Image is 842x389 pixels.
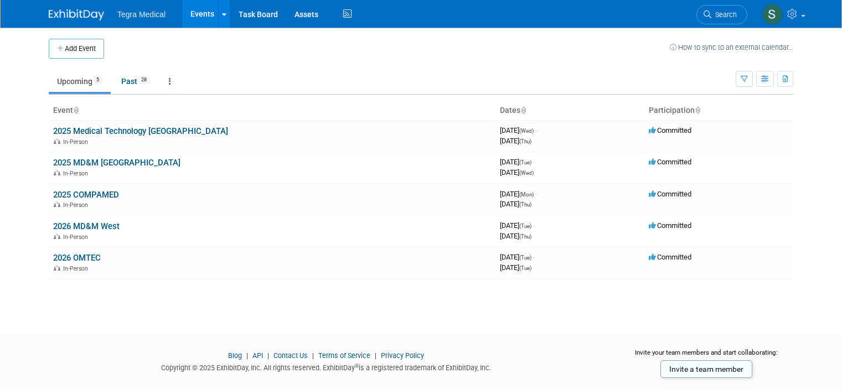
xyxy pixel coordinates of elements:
[696,5,747,24] a: Search
[500,137,531,145] span: [DATE]
[520,106,526,115] a: Sort by Start Date
[138,76,150,84] span: 28
[63,234,91,241] span: In-Person
[711,11,737,19] span: Search
[63,170,91,177] span: In-Person
[519,255,531,261] span: (Tue)
[695,106,700,115] a: Sort by Participation Type
[533,158,535,166] span: -
[500,253,535,261] span: [DATE]
[381,351,424,360] a: Privacy Policy
[670,43,793,51] a: How to sync to an external calendar...
[500,263,531,272] span: [DATE]
[519,138,531,144] span: (Thu)
[355,363,359,369] sup: ®
[649,221,691,230] span: Committed
[500,126,537,134] span: [DATE]
[49,101,495,120] th: Event
[49,360,603,373] div: Copyright © 2025 ExhibitDay, Inc. All rights reserved. ExhibitDay is a registered trademark of Ex...
[519,265,531,271] span: (Tue)
[519,170,534,176] span: (Wed)
[495,101,644,120] th: Dates
[649,158,691,166] span: Committed
[54,138,60,144] img: In-Person Event
[649,190,691,198] span: Committed
[49,39,104,59] button: Add Event
[53,221,120,231] a: 2026 MD&M West
[73,106,79,115] a: Sort by Event Name
[265,351,272,360] span: |
[63,265,91,272] span: In-Person
[53,158,180,168] a: 2025 MD&M [GEOGRAPHIC_DATA]
[519,191,534,198] span: (Mon)
[54,234,60,239] img: In-Person Event
[53,190,119,200] a: 2025 COMPAMED
[644,101,793,120] th: Participation
[309,351,317,360] span: |
[500,158,535,166] span: [DATE]
[244,351,251,360] span: |
[533,253,535,261] span: -
[519,128,534,134] span: (Wed)
[619,348,793,365] div: Invite your team members and start collaborating:
[535,190,537,198] span: -
[63,201,91,209] span: In-Person
[49,71,111,92] a: Upcoming5
[500,221,535,230] span: [DATE]
[500,200,531,208] span: [DATE]
[660,360,752,378] a: Invite a team member
[519,159,531,165] span: (Tue)
[318,351,370,360] a: Terms of Service
[54,170,60,175] img: In-Person Event
[113,71,158,92] a: Past28
[649,126,691,134] span: Committed
[53,126,228,136] a: 2025 Medical Technology [GEOGRAPHIC_DATA]
[252,351,263,360] a: API
[63,138,91,146] span: In-Person
[649,253,691,261] span: Committed
[228,351,242,360] a: Blog
[54,265,60,271] img: In-Person Event
[372,351,379,360] span: |
[535,126,537,134] span: -
[762,4,783,25] img: Steve Marshall
[54,201,60,207] img: In-Person Event
[273,351,308,360] a: Contact Us
[519,223,531,229] span: (Tue)
[519,234,531,240] span: (Thu)
[533,221,535,230] span: -
[93,76,102,84] span: 5
[519,201,531,208] span: (Thu)
[49,9,104,20] img: ExhibitDay
[117,10,166,19] span: Tegra Medical
[53,253,101,263] a: 2026 OMTEC
[500,232,531,240] span: [DATE]
[500,168,534,177] span: [DATE]
[500,190,537,198] span: [DATE]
